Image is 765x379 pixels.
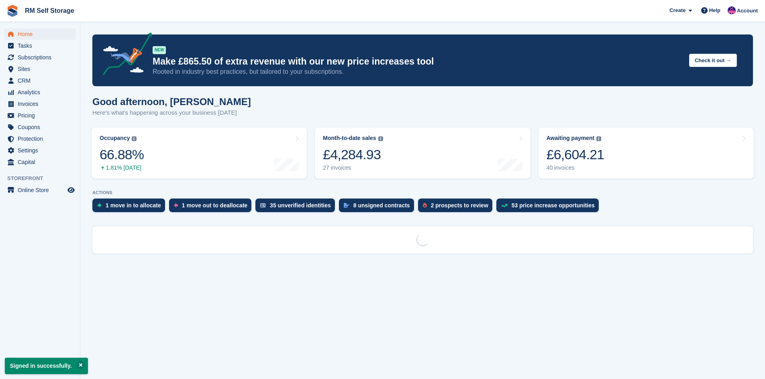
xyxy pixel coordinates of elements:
span: Create [669,6,685,14]
div: 8 unsigned contracts [353,202,410,209]
a: menu [4,145,76,156]
span: Home [18,28,66,40]
h1: Good afternoon, [PERSON_NAME] [92,96,251,107]
div: 27 invoices [323,164,383,171]
div: 66.88% [100,146,144,163]
span: Tasks [18,40,66,51]
span: Pricing [18,110,66,121]
a: menu [4,52,76,63]
img: price-adjustments-announcement-icon-8257ccfd72463d97f412b2fc003d46551f7dbcb40ab6d574587a9cd5c0d94... [96,32,152,78]
a: menu [4,40,76,51]
span: Subscriptions [18,52,66,63]
div: 53 price increase opportunities [512,202,595,209]
span: Settings [18,145,66,156]
div: £4,284.93 [323,146,383,163]
a: Occupancy 66.88% 1.81% [DATE] [92,128,307,178]
a: menu [4,28,76,40]
a: menu [4,63,76,75]
p: Here's what's happening across your business [DATE] [92,108,251,118]
button: Check it out → [689,54,737,67]
img: Roger Marsh [728,6,736,14]
span: Account [737,7,758,15]
div: £6,604.21 [547,146,604,163]
span: Analytics [18,87,66,98]
img: verify_identity-adf6edd0f0f0b5bbfe63781bf79b02c33cf7c696d77639b501bdc392416b5a36.svg [260,203,266,208]
img: price_increase_opportunities-93ffe204e8149a01c8c9dc8f82e8f89637d9d84a8eef4429ea346261dce0b2c0.svg [501,204,508,207]
a: 8 unsigned contracts [339,199,418,216]
div: 1.81% [DATE] [100,164,144,171]
span: Coupons [18,122,66,133]
a: menu [4,98,76,109]
p: Make £865.50 of extra revenue with our new price increases tool [153,56,683,67]
div: 1 move in to allocate [106,202,161,209]
a: menu [4,156,76,168]
p: Signed in successfully. [5,358,88,374]
a: 35 unverified identities [255,199,339,216]
img: icon-info-grey-7440780725fd019a000dd9b08b2336e03edf1995a4989e88bcd33f0948082b44.svg [132,136,137,141]
span: CRM [18,75,66,86]
div: Month-to-date sales [323,135,376,142]
p: ACTIONS [92,190,753,195]
span: Help [709,6,720,14]
span: Sites [18,63,66,75]
a: RM Self Storage [22,4,78,17]
div: Occupancy [100,135,130,142]
a: menu [4,184,76,196]
a: Preview store [66,185,76,195]
div: Awaiting payment [547,135,595,142]
img: contract_signature_icon-13c848040528278c33f63329250d36e43548de30e8caae1d1a13099fd9432cc5.svg [344,203,349,208]
span: Invoices [18,98,66,109]
a: menu [4,75,76,86]
div: 35 unverified identities [270,202,331,209]
a: menu [4,133,76,144]
img: move_ins_to_allocate_icon-fdf77a2bb77ea45bf5b3d319d69a93e2d87916cf1d5bf7949dd705db3b84f3ca.svg [97,203,102,208]
p: Rooted in industry best practices, but tailored to your subscriptions. [153,67,683,76]
div: 1 move out to deallocate [182,202,247,209]
div: 2 prospects to review [431,202,488,209]
div: NEW [153,46,166,54]
a: menu [4,110,76,121]
a: menu [4,122,76,133]
span: Protection [18,133,66,144]
span: Storefront [7,174,80,182]
img: icon-info-grey-7440780725fd019a000dd9b08b2336e03edf1995a4989e88bcd33f0948082b44.svg [596,136,601,141]
img: icon-info-grey-7440780725fd019a000dd9b08b2336e03edf1995a4989e88bcd33f0948082b44.svg [378,136,383,141]
img: prospect-51fa495bee0391a8d652442698ab0144808aea92771e9ea1ae160a38d050c398.svg [423,203,427,208]
a: menu [4,87,76,98]
a: Month-to-date sales £4,284.93 27 invoices [315,128,530,178]
a: 1 move in to allocate [92,199,169,216]
span: Capital [18,156,66,168]
span: Online Store [18,184,66,196]
a: Awaiting payment £6,604.21 40 invoices [539,128,754,178]
img: stora-icon-8386f47178a22dfd0bd8f6a31ec36ba5ce8667c1dd55bd0f319d3a0aa187defe.svg [6,5,18,17]
div: 40 invoices [547,164,604,171]
a: 2 prospects to review [418,199,496,216]
a: 1 move out to deallocate [169,199,255,216]
img: move_outs_to_deallocate_icon-f764333ba52eb49d3ac5e1228854f67142a1ed5810a6f6cc68b1a99e826820c5.svg [174,203,178,208]
a: 53 price increase opportunities [496,199,603,216]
